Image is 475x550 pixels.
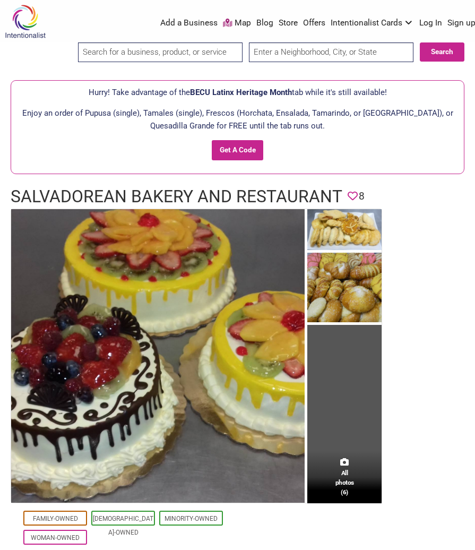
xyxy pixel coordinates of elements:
span: BECU Latinx Heritage Month [190,88,292,97]
a: Offers [303,18,325,29]
button: Search [420,42,464,62]
span: All photos (6) [335,469,354,497]
a: Log In [419,18,442,29]
a: Blog [256,18,273,29]
input: Enter a Neighborhood, City, or State [249,42,413,62]
a: Store [279,18,298,29]
span: 8 [359,189,365,204]
a: Add a Business [160,18,218,29]
a: Minority-Owned [165,515,218,522]
p: Enjoy an order of Pupusa (single), Tamales (single), Frescos (Horchata, Ensalada, Tamarindo, or [... [16,107,459,132]
a: Family-Owned [33,515,78,522]
input: Get A Code [212,140,263,160]
h1: Salvadorean Bakery and Restaurant [11,185,342,209]
a: Intentionalist Cards [331,18,414,29]
input: Search for a business, product, or service [78,42,243,62]
a: Woman-Owned [31,534,80,542]
a: Map [223,18,251,29]
p: Hurry! Take advantage of the tab while it's still available! [16,86,459,99]
a: [DEMOGRAPHIC_DATA]-Owned [93,515,153,536]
